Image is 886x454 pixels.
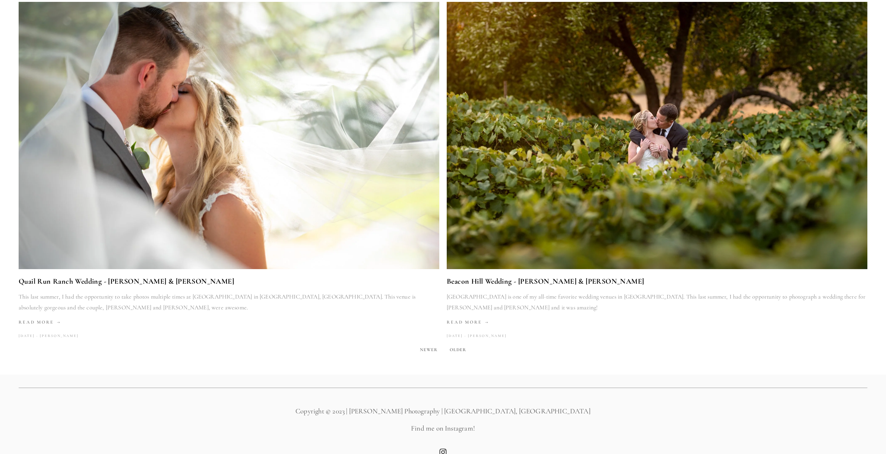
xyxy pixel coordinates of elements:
p: [GEOGRAPHIC_DATA] is one of my all-time favorite wedding venues in [GEOGRAPHIC_DATA]. This last s... [447,291,867,313]
a: Quail Run Ranch Wedding - [PERSON_NAME] & [PERSON_NAME] [19,275,439,288]
p: Find me on Instagram! [19,423,867,433]
p: This last summer, I had the opportunity to take photos multiple times at [GEOGRAPHIC_DATA] in [GE... [19,291,439,313]
a: Beacon Hill Wedding - [PERSON_NAME] & [PERSON_NAME] [447,275,867,288]
a: Older [444,341,472,358]
a: [PERSON_NAME] [463,331,507,341]
time: [DATE] [447,331,463,341]
span: Read More [19,319,61,325]
a: Read More [19,317,439,328]
a: Read More [447,317,867,328]
span: Read More [447,319,489,325]
a: Newer [414,341,444,358]
a: [PERSON_NAME] [35,331,79,341]
span: Newer [417,344,441,355]
p: Copyright © 2023 | [PERSON_NAME] Photography | [GEOGRAPHIC_DATA], [GEOGRAPHIC_DATA] [19,406,867,416]
span: Older [447,344,469,355]
time: [DATE] [19,331,35,341]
